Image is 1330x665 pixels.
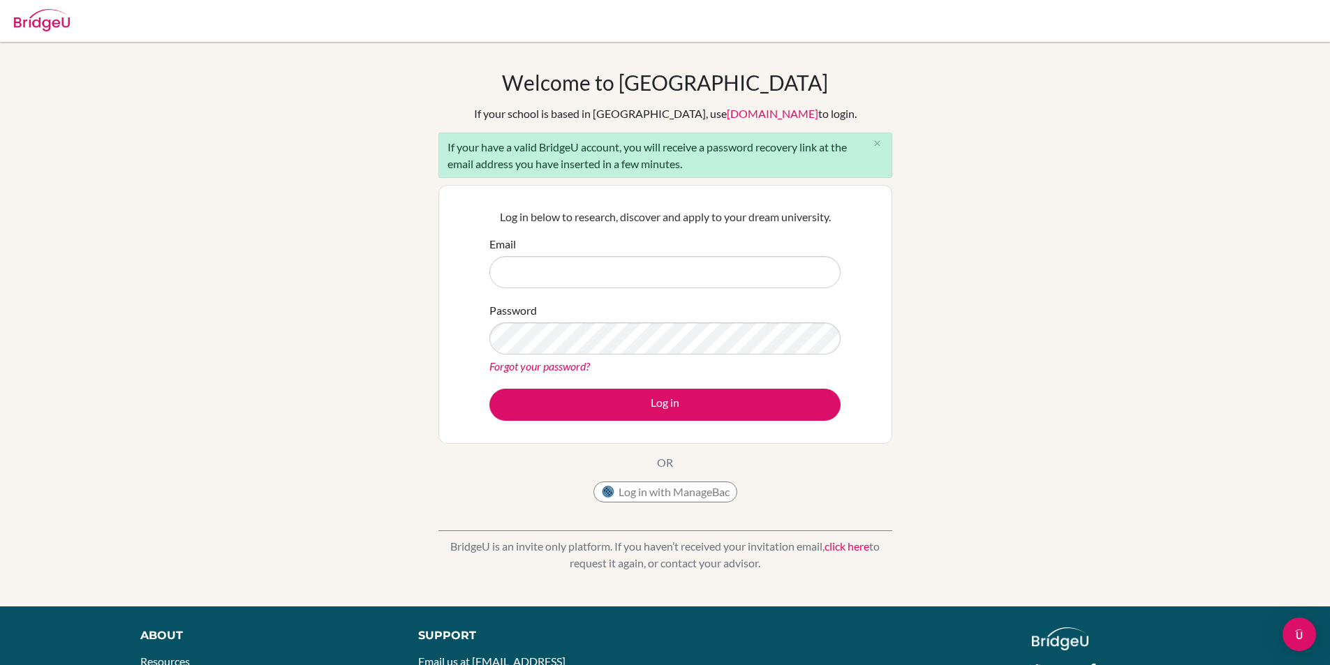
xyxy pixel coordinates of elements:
button: Log in with ManageBac [593,481,737,502]
a: Forgot your password? [489,359,590,373]
i: close [872,138,882,149]
div: If your school is based in [GEOGRAPHIC_DATA], use to login. [474,105,857,122]
button: Log in [489,389,841,421]
p: OR [657,454,673,471]
a: [DOMAIN_NAME] [727,107,818,120]
p: Log in below to research, discover and apply to your dream university. [489,209,841,225]
a: click here [825,539,869,553]
div: Support [418,627,649,644]
div: Open Intercom Messenger [1283,618,1316,651]
div: About [140,627,387,644]
p: BridgeU is an invite only platform. If you haven’t received your invitation email, to request it ... [438,538,892,571]
button: Close [864,133,892,154]
div: If your have a valid BridgeU account, you will receive a password recovery link at the email addr... [438,133,892,178]
label: Password [489,302,537,319]
h1: Welcome to [GEOGRAPHIC_DATA] [502,70,828,95]
label: Email [489,236,516,253]
img: logo_white@2x-f4f0deed5e89b7ecb1c2cc34c3e3d731f90f0f143d5ea2071677605dd97b5244.png [1032,627,1088,650]
img: Bridge-U [14,9,70,31]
